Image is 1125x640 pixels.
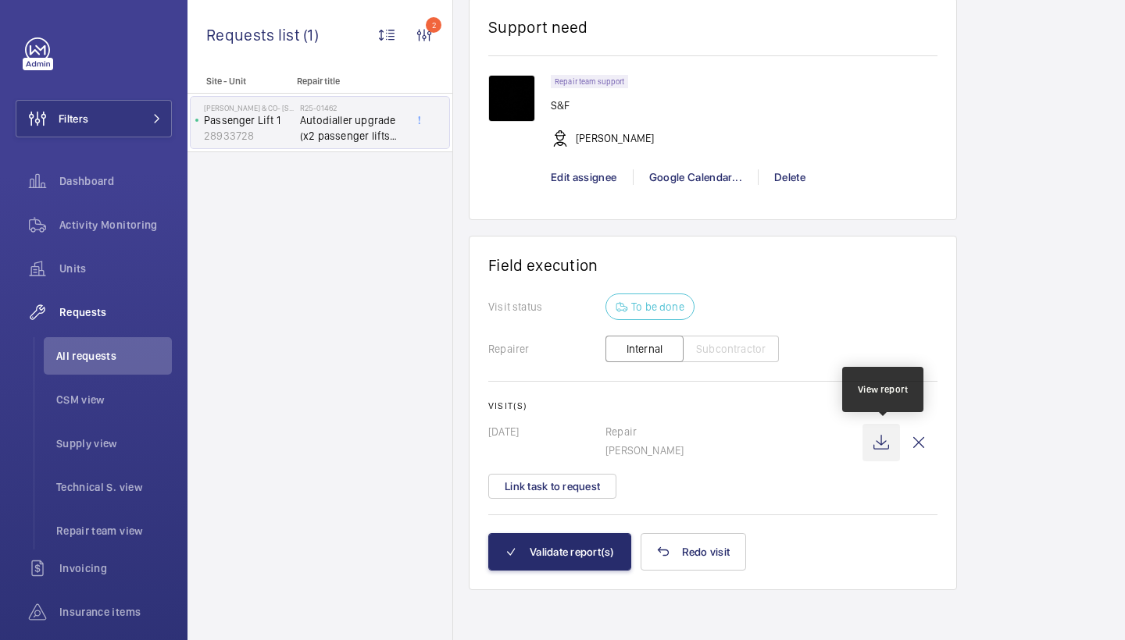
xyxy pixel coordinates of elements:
span: Requests [59,304,172,320]
div: Delete [758,169,821,185]
div: View report [858,382,909,396]
span: Dashboard [59,173,172,189]
span: Autodialler upgrade (x2 passenger lifts on site) [300,112,403,144]
h2: R25-01462 [300,103,403,112]
p: 28933728 [204,128,294,144]
span: Supply view [56,436,172,451]
p: Site - Unit [187,76,291,87]
span: Technical S. view [56,479,172,495]
h1: Field execution [488,255,937,275]
button: Link task to request [488,474,616,499]
p: [PERSON_NAME] & Co- [STREET_ADDRESS] [204,103,294,112]
span: Invoicing [59,560,172,576]
button: Redo visit [641,533,747,571]
span: All requests [56,348,172,364]
p: To be done [631,299,684,315]
h2: Visit(s) [488,400,937,411]
p: Repair [605,424,862,439]
p: [PERSON_NAME] [576,130,654,146]
h1: Support need [488,17,588,37]
div: Google Calendar... [633,169,758,185]
span: Requests list [206,25,303,44]
p: Passenger Lift 1 [204,112,294,128]
p: Repair team support [555,79,624,84]
button: Validate report(s) [488,533,631,571]
p: S&F [551,98,654,113]
span: Filters [59,111,88,126]
p: [PERSON_NAME] [605,443,862,458]
span: Units [59,261,172,276]
p: [DATE] [488,424,605,439]
span: Activity Monitoring [59,217,172,233]
span: Insurance items [59,604,172,620]
button: Internal [605,336,684,362]
span: CSM view [56,392,172,407]
p: Repair title [297,76,400,87]
img: 1738237906199-685d8540-d7ea-4077-811c-3fcc33f66268 [488,75,535,122]
span: Repair team view [56,523,172,539]
button: Subcontractor [683,336,779,362]
button: Filters [16,100,172,137]
span: Edit assignee [551,171,617,183]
